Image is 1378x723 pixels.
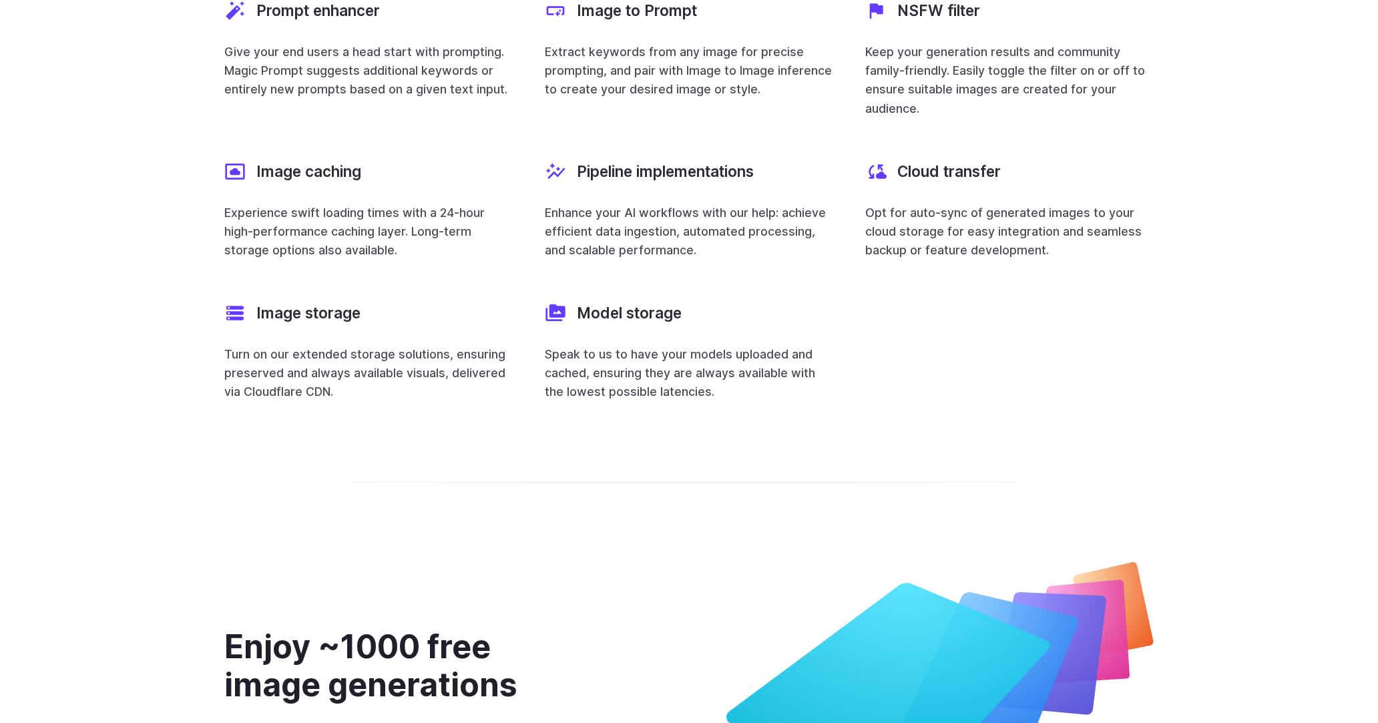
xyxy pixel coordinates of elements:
[577,302,682,324] h3: Model storage
[224,345,513,401] p: Turn on our extended storage solutions, ensuring preserved and always available visuals, delivere...
[577,161,754,182] h3: Pipeline implementations
[897,161,1001,182] h3: Cloud transfer
[545,43,833,99] p: Extract keywords from any image for precise prompting, and pair with Image to Image inference to ...
[224,628,588,704] div: Enjoy ~1000 free image generations
[224,43,513,99] p: Give your end users a head start with prompting. Magic Prompt suggests additional keywords or ent...
[545,345,833,401] p: Speak to us to have your models uploaded and cached, ensuring they are always available with the ...
[865,43,1154,118] p: Keep your generation results and community family-friendly. Easily toggle the filter on or off to...
[224,204,513,260] p: Experience swift loading times with a 24-hour high-performance caching layer. Long-term storage o...
[256,302,361,324] h3: Image storage
[865,204,1154,260] p: Opt for auto-sync of generated images to your cloud storage for easy integration and seamless bac...
[256,161,361,182] h3: Image caching
[545,204,833,260] p: Enhance your AI workflows with our help: achieve efficient data ingestion, automated processing, ...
